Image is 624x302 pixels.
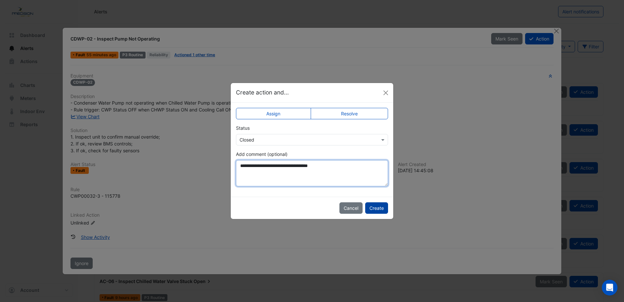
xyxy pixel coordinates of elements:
button: Create [365,202,388,214]
button: Close [381,88,391,98]
label: Status [236,125,250,131]
label: Assign [236,108,311,119]
label: Add comment (optional) [236,151,288,158]
div: Open Intercom Messenger [602,280,617,295]
h5: Create action and... [236,88,289,97]
button: Cancel [339,202,363,214]
label: Resolve [311,108,388,119]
